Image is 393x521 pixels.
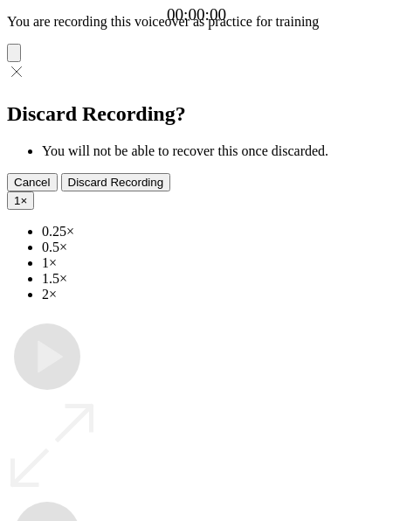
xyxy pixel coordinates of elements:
p: You are recording this voiceover as practice for training [7,14,386,30]
h2: Discard Recording? [7,102,386,126]
li: 1× [42,255,386,271]
li: 0.25× [42,224,386,240]
a: 00:00:00 [167,5,226,24]
span: 1 [14,194,20,207]
button: 1× [7,191,34,210]
li: 1.5× [42,271,386,287]
button: Discard Recording [61,173,171,191]
li: 0.5× [42,240,386,255]
button: Cancel [7,173,58,191]
li: You will not be able to recover this once discarded. [42,143,386,159]
li: 2× [42,287,386,302]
